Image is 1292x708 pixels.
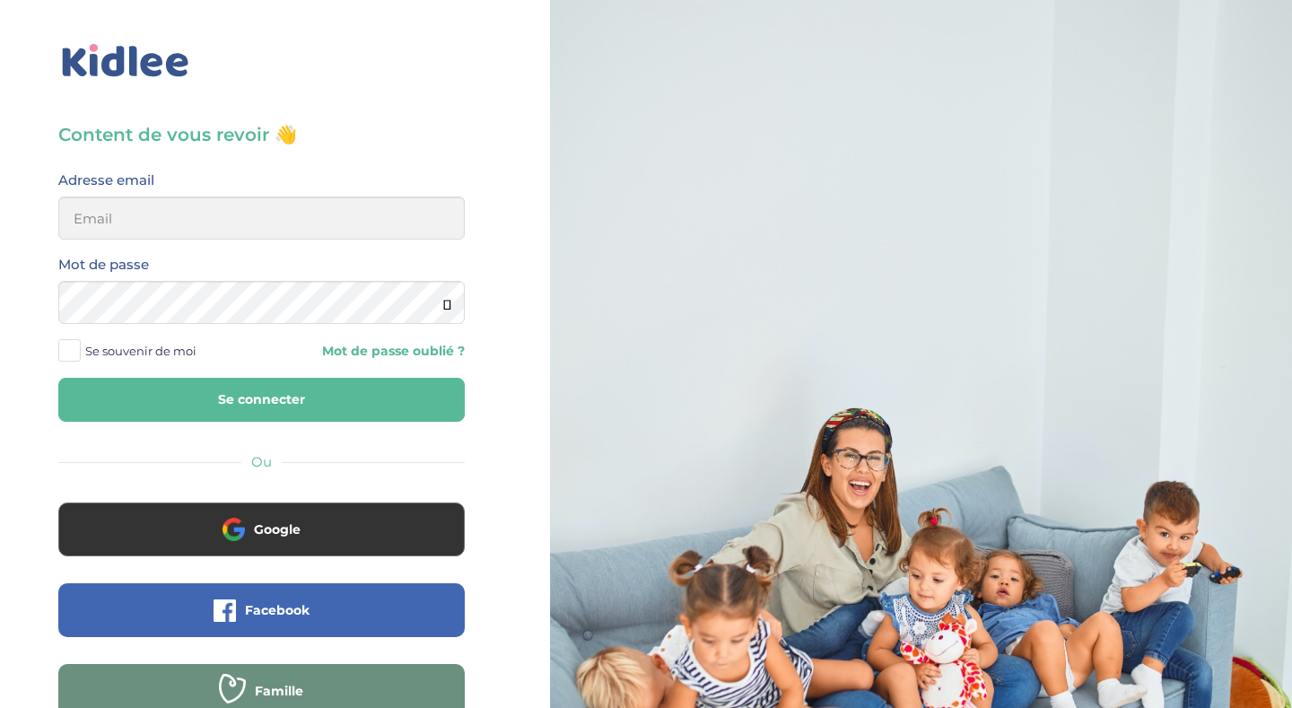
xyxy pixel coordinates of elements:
[58,253,149,276] label: Mot de passe
[58,197,465,240] input: Email
[58,583,465,637] button: Facebook
[58,378,465,422] button: Se connecter
[58,503,465,556] button: Google
[214,599,236,622] img: facebook.png
[58,40,193,82] img: logo_kidlee_bleu
[251,453,272,470] span: Ou
[85,339,196,363] span: Se souvenir de moi
[58,122,465,147] h3: Content de vous revoir 👋
[275,343,464,360] a: Mot de passe oublié ?
[58,533,465,550] a: Google
[58,169,154,192] label: Adresse email
[223,518,245,540] img: google.png
[58,614,465,631] a: Facebook
[254,520,301,538] span: Google
[255,682,303,700] span: Famille
[245,601,310,619] span: Facebook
